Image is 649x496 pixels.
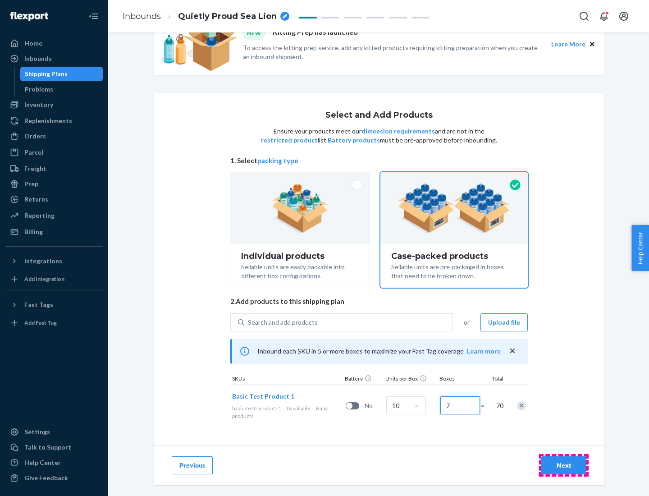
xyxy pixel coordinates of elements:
[20,82,103,96] a: Problems
[5,177,103,191] a: Prep
[24,257,62,266] div: Integrations
[261,136,318,145] button: restricted product
[85,7,103,25] button: Close Navigation
[20,67,103,81] a: Shipping Plans
[24,300,53,309] div: Fast Tags
[365,401,383,410] span: No
[5,161,103,176] a: Freight
[631,225,649,271] button: Help Center
[232,392,294,400] span: Basic Test Product 1
[24,473,68,482] div: Give Feedback
[232,392,294,401] button: Basic Test Product 1
[24,443,71,452] div: Talk to Support
[440,396,480,414] input: Number of boxes
[480,313,528,331] button: Upload file
[241,261,359,280] div: Sellable units are easily packable into different box configurations.
[5,129,103,143] a: Orders
[115,3,297,30] ol: breadcrumbs
[5,455,103,470] a: Help Center
[24,100,53,109] div: Inventory
[287,405,311,412] span: 0 available
[24,54,52,63] div: Inbounds
[10,12,48,21] img: Flexport logo
[241,252,359,261] div: Individual products
[5,114,103,128] a: Replenishments
[391,261,517,280] div: Sellable units are pre-packaged in boxes that need to be broken down.
[464,318,470,327] span: or
[467,347,501,356] button: Learn more
[24,227,43,236] div: Billing
[24,427,50,436] div: Settings
[24,148,43,157] div: Parcel
[5,316,103,330] a: Add Fast Tag
[24,179,38,188] div: Prep
[587,39,597,49] button: Close
[24,319,57,326] div: Add Fast Tag
[243,43,543,61] p: To access the kitting prep service, add any kitted products requiring kitting preparation when yo...
[24,132,46,141] div: Orders
[230,297,528,306] span: 2. Add products to this shipping plan
[5,272,103,286] a: Add Integration
[24,116,72,125] div: Replenishments
[5,440,103,455] a: Talk to Support
[575,7,593,25] button: Open Search Box
[361,127,435,136] button: dimension requirements
[549,461,579,470] div: Next
[230,156,528,165] span: 1. Select
[5,36,103,51] a: Home
[5,208,103,223] a: Reporting
[243,27,265,39] div: NEW
[25,85,53,94] div: Problems
[5,254,103,268] button: Integrations
[438,375,483,384] div: Boxes
[24,211,55,220] div: Reporting
[24,458,61,467] div: Help Center
[273,27,358,39] p: Kitting Prep has launched
[5,145,103,160] a: Parcel
[24,195,48,204] div: Returns
[384,375,438,384] div: Units per Box
[232,404,342,420] div: Baby products
[541,456,586,474] button: Next
[481,401,490,410] span: =
[517,401,526,410] div: Remove Item
[230,339,528,364] div: Inbound each SKU in 5 or more boxes to maximize your Fast Tag coverage
[398,184,510,233] img: case-pack.59cecea509d18c883b923b81aeac6d0b.png
[5,97,103,112] a: Inventory
[260,127,498,145] p: Ensure your products meet our and are not in the list. must be pre-approved before inbounding.
[272,184,328,233] img: individual-pack.facf35554cb0f1810c75b2bd6df2d64e.png
[5,425,103,439] a: Settings
[24,164,46,173] div: Freight
[5,298,103,312] button: Fast Tags
[615,7,633,25] button: Open account menu
[343,375,384,384] div: Battery
[232,405,281,412] span: basic-test-product-1
[508,346,517,356] button: close
[391,252,517,261] div: Case-packed products
[248,318,318,327] div: Search and add products
[230,375,343,384] div: SKUs
[328,136,380,145] button: Battery products
[5,225,103,239] a: Billing
[386,396,426,414] input: Case Quantity
[494,401,503,410] span: 70
[25,69,68,78] div: Shipping Plans
[5,51,103,66] a: Inbounds
[325,111,433,120] h1: Select and Add Products
[483,375,505,384] div: Total
[257,156,298,165] button: packing type
[5,471,103,485] button: Give Feedback
[551,39,585,49] button: Learn More
[24,275,64,283] div: Add Integration
[595,7,613,25] button: Open notifications
[178,11,277,23] span: Quietly Proud Sea Lion
[123,11,161,21] a: Inbounds
[5,192,103,207] a: Returns
[172,456,213,474] button: Previous
[24,39,42,48] div: Home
